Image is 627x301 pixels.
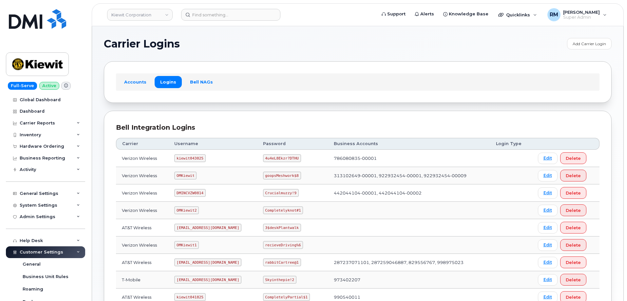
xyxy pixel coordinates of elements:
a: Edit [538,257,558,268]
button: Delete [560,152,586,164]
a: Edit [538,274,558,286]
td: Verizon Wireless [116,202,168,219]
th: Business Accounts [328,138,490,150]
span: Delete [566,277,581,283]
code: [EMAIL_ADDRESS][DOMAIN_NAME] [174,258,241,266]
th: Username [168,138,257,150]
td: 287237071101, 287259046887, 829556767, 998975023 [328,254,490,271]
button: Delete [560,274,586,286]
code: OMKiewit1 [174,241,199,249]
code: Crucialmuzzy!9 [263,189,299,197]
code: kiewit041825 [174,293,205,301]
a: Bell NAGs [184,76,218,88]
a: Edit [538,222,558,234]
div: Bell Integration Logins [116,123,599,132]
code: OMKiewit [174,172,197,179]
td: AT&T Wireless [116,254,168,271]
code: goopsMeshwork$8 [263,172,301,179]
td: Verizon Wireless [116,236,168,254]
a: Edit [538,170,558,181]
a: Edit [538,153,558,164]
code: 4u4eL8Ekzr?DTHU [263,154,301,162]
th: Carrier [116,138,168,150]
span: Delete [566,259,581,266]
code: 3$deskPlantwalk [263,224,301,232]
span: Delete [566,242,581,248]
td: AT&T Wireless [116,219,168,236]
button: Delete [560,187,586,199]
code: DMINCVZW0814 [174,189,205,197]
span: Delete [566,190,581,196]
a: Accounts [119,76,152,88]
a: Edit [538,205,558,216]
button: Delete [560,239,586,251]
td: Verizon Wireless [116,167,168,184]
span: Delete [566,225,581,231]
td: 786080835-00001 [328,150,490,167]
span: Delete [566,155,581,161]
iframe: Messenger Launcher [598,273,622,296]
td: 442044104-00001, 442044104-00002 [328,184,490,202]
th: Password [257,138,328,150]
td: 313102649-00001, 922932454-00001, 922932454-00009 [328,167,490,184]
span: Delete [566,207,581,214]
span: Delete [566,173,581,179]
code: rabbitCartree@1 [263,258,301,266]
td: Verizon Wireless [116,150,168,167]
td: Verizon Wireless [116,184,168,202]
code: CompletelyPartial$1 [263,293,310,301]
code: Completelyknot#1 [263,206,303,214]
code: kiewit043025 [174,154,205,162]
a: Logins [155,76,182,88]
code: OMKiewit2 [174,206,199,214]
code: Skyinthepie!2 [263,276,296,284]
span: Carrier Logins [104,39,180,49]
a: Add Carrier Login [567,38,612,49]
span: Delete [566,294,581,300]
code: [EMAIL_ADDRESS][DOMAIN_NAME] [174,224,241,232]
td: T-Mobile [116,271,168,289]
a: Edit [538,239,558,251]
th: Login Type [490,138,532,150]
code: [EMAIL_ADDRESS][DOMAIN_NAME] [174,276,241,284]
code: recieveDriving%6 [263,241,303,249]
a: Edit [538,187,558,199]
button: Delete [560,256,586,268]
td: 973402207 [328,271,490,289]
button: Delete [560,204,586,216]
button: Delete [560,170,586,181]
button: Delete [560,222,586,234]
